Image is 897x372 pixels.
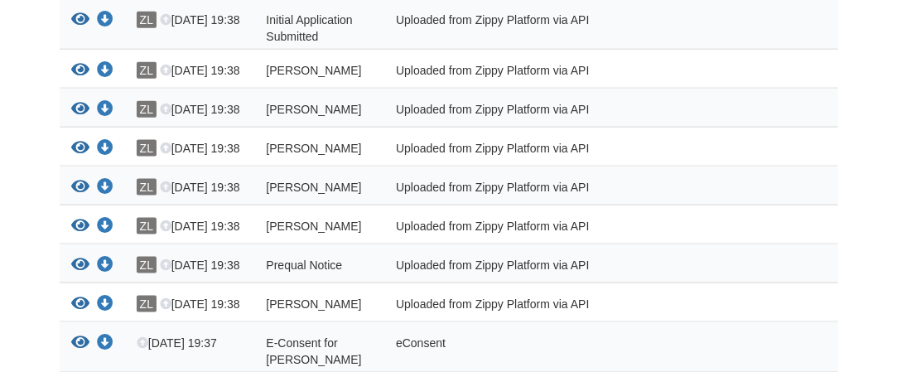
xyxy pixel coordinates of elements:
[72,335,90,352] button: View E-Consent for James Asmathe
[97,220,113,234] a: Download James_Asmathe_credit_authorization
[72,101,90,118] button: View James_Asmathe_terms_of_use
[137,296,157,312] span: ZL
[160,181,240,194] span: [DATE] 19:38
[383,179,708,200] div: Uploaded from Zippy Platform via API
[160,103,240,116] span: [DATE] 19:38
[160,258,240,272] span: [DATE] 19:38
[72,12,90,29] button: View Initial Application Submitted
[383,296,708,317] div: Uploaded from Zippy Platform via API
[97,337,113,350] a: Download E-Consent for James Asmathe
[383,12,708,45] div: Uploaded from Zippy Platform via API
[383,218,708,239] div: Uploaded from Zippy Platform via API
[383,140,708,162] div: Uploaded from Zippy Platform via API
[72,62,90,80] button: View James_Asmathe_privacy_notice
[383,101,708,123] div: Uploaded from Zippy Platform via API
[266,13,352,43] span: Initial Application Submitted
[72,218,90,235] button: View James_Asmathe_credit_authorization
[97,104,113,117] a: Download James_Asmathe_terms_of_use
[160,13,240,27] span: [DATE] 19:38
[160,142,240,155] span: [DATE] 19:38
[97,143,113,156] a: Download James_Asmathe_true_and_correct_consent
[266,336,361,366] span: E-Consent for [PERSON_NAME]
[160,64,240,77] span: [DATE] 19:38
[137,257,157,273] span: ZL
[137,336,217,350] span: [DATE] 19:37
[97,181,113,195] a: Download James_Asmathe_esign_consent
[383,257,708,278] div: Uploaded from Zippy Platform via API
[72,140,90,157] button: View James_Asmathe_true_and_correct_consent
[137,179,157,196] span: ZL
[266,258,342,272] span: Prequal Notice
[266,103,361,116] span: [PERSON_NAME]
[97,65,113,78] a: Download James_Asmathe_privacy_notice
[160,297,240,311] span: [DATE] 19:38
[72,296,90,313] button: View James_Asmathe_sms_consent
[383,62,708,84] div: Uploaded from Zippy Platform via API
[97,259,113,273] a: Download Prequal Notice
[266,220,361,233] span: [PERSON_NAME]
[266,181,361,194] span: [PERSON_NAME]
[72,179,90,196] button: View James_Asmathe_esign_consent
[383,335,708,368] div: eConsent
[72,257,90,274] button: View Prequal Notice
[137,12,157,28] span: ZL
[137,62,157,79] span: ZL
[137,218,157,234] span: ZL
[266,297,361,311] span: [PERSON_NAME]
[97,14,113,27] a: Download Initial Application Submitted
[97,298,113,312] a: Download James_Asmathe_sms_consent
[137,101,157,118] span: ZL
[266,142,361,155] span: [PERSON_NAME]
[266,64,361,77] span: [PERSON_NAME]
[137,140,157,157] span: ZL
[160,220,240,233] span: [DATE] 19:38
